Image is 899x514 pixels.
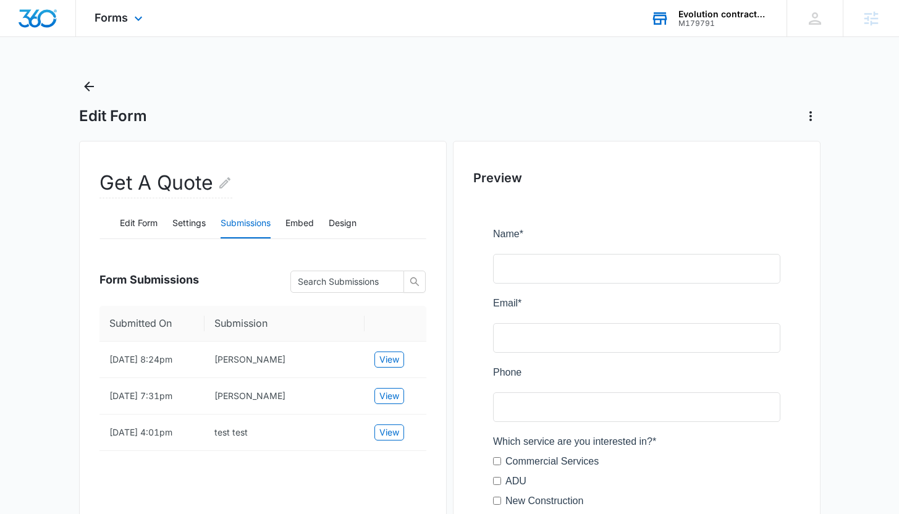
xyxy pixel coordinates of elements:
[12,287,101,301] label: Kitchen Remodeling
[12,227,106,242] label: Commercial Services
[12,247,33,262] label: ADU
[12,267,90,282] label: New Construction
[374,352,404,368] button: View
[99,306,205,342] th: Submitted On
[205,342,365,378] td: Steven Li
[99,271,199,288] span: Form Submissions
[379,426,399,439] span: View
[298,275,387,289] input: Search Submissions
[221,209,271,238] button: Submissions
[205,415,365,451] td: test test
[379,389,399,403] span: View
[801,106,821,126] button: Actions
[172,209,206,238] button: Settings
[120,209,158,238] button: Edit Form
[12,326,95,341] label: Home Remodeling
[374,388,404,404] button: View
[99,168,232,198] h2: Get A Quote
[109,316,185,331] span: Submitted On
[99,342,205,378] td: [DATE] 8:24pm
[404,277,425,287] span: search
[99,378,205,415] td: [DATE] 7:31pm
[12,306,111,321] label: Bathroom Remodeling
[473,169,800,187] h2: Preview
[205,306,365,342] th: Submission
[95,11,128,24] span: Forms
[678,9,769,19] div: account name
[678,19,769,28] div: account id
[79,107,147,125] h1: Edit Form
[285,209,314,238] button: Embed
[99,415,205,451] td: [DATE] 4:01pm
[374,424,404,440] button: View
[217,168,232,198] button: Edit Form Name
[403,271,426,293] button: search
[329,209,357,238] button: Design
[379,353,399,366] span: View
[205,378,365,415] td: Thomas Martinez
[12,346,80,361] label: General Inquiry
[79,77,99,96] button: Back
